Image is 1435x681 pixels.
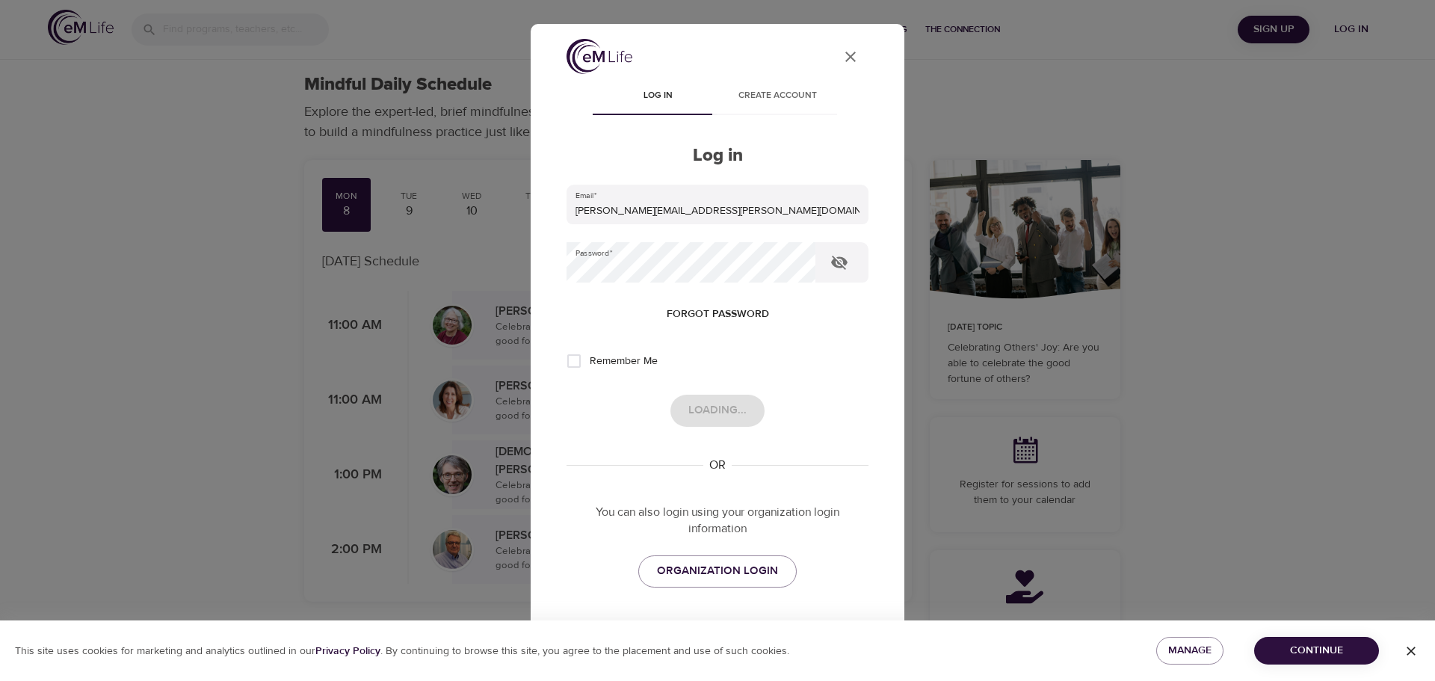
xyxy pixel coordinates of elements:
span: Create account [726,88,828,104]
div: OR [703,457,732,474]
a: ORGANIZATION LOGIN [638,555,797,587]
span: Remember Me [590,354,658,369]
p: You can also login using your organization login information [567,504,868,538]
span: Forgot password [667,305,769,324]
img: logo [567,39,632,74]
button: Forgot password [661,301,775,328]
span: Continue [1266,641,1367,660]
div: disabled tabs example [567,79,868,115]
b: Privacy Policy [315,644,380,658]
span: Manage [1168,641,1212,660]
span: Log in [607,88,709,104]
h2: Log in [567,145,868,167]
button: close [833,39,868,75]
span: ORGANIZATION LOGIN [657,561,778,581]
